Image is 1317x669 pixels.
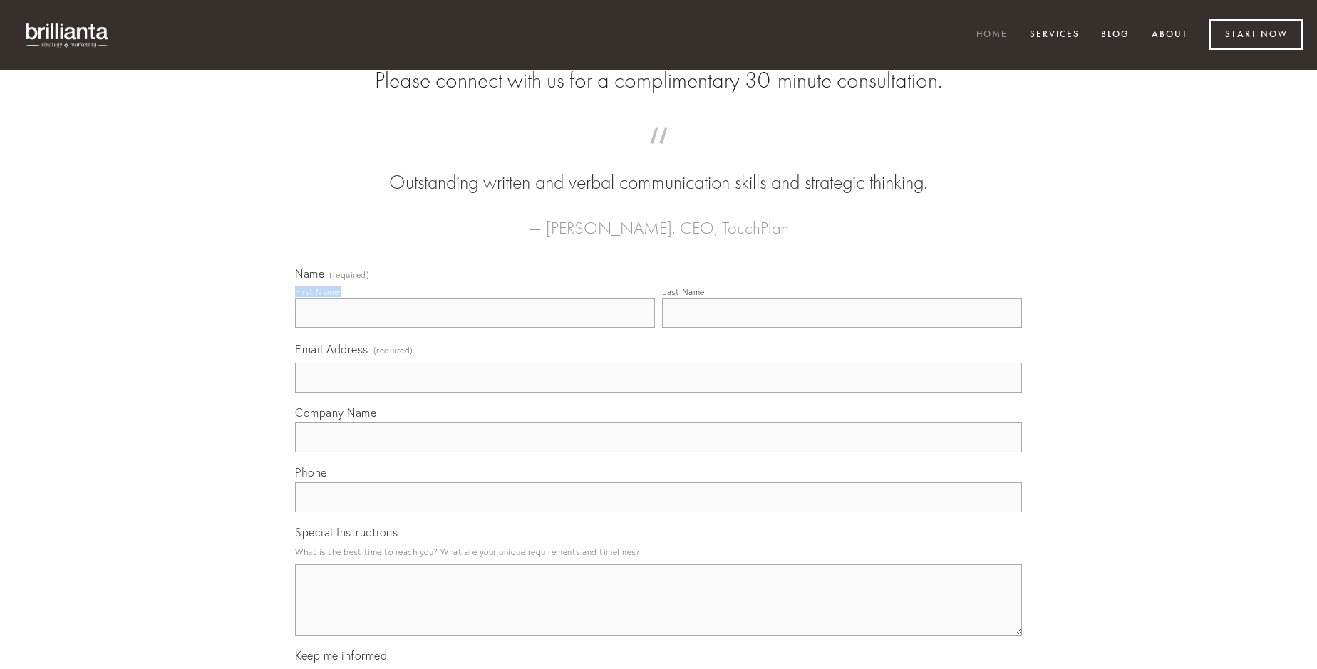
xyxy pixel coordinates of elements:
[295,342,368,356] span: Email Address
[295,405,376,420] span: Company Name
[318,141,999,169] span: “
[329,271,369,279] span: (required)
[1209,19,1303,50] a: Start Now
[295,525,398,539] span: Special Instructions
[662,286,705,297] div: Last Name
[295,67,1022,94] h2: Please connect with us for a complimentary 30-minute consultation.
[14,14,121,56] img: brillianta - research, strategy, marketing
[1142,24,1197,47] a: About
[1092,24,1139,47] a: Blog
[373,341,413,360] span: (required)
[295,266,324,281] span: Name
[318,141,999,197] blockquote: Outstanding written and verbal communication skills and strategic thinking.
[295,542,1022,561] p: What is the best time to reach you? What are your unique requirements and timelines?
[295,286,339,297] div: First Name
[967,24,1017,47] a: Home
[1021,24,1089,47] a: Services
[295,648,387,663] span: Keep me informed
[318,197,999,242] figcaption: — [PERSON_NAME], CEO, TouchPlan
[295,465,327,479] span: Phone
